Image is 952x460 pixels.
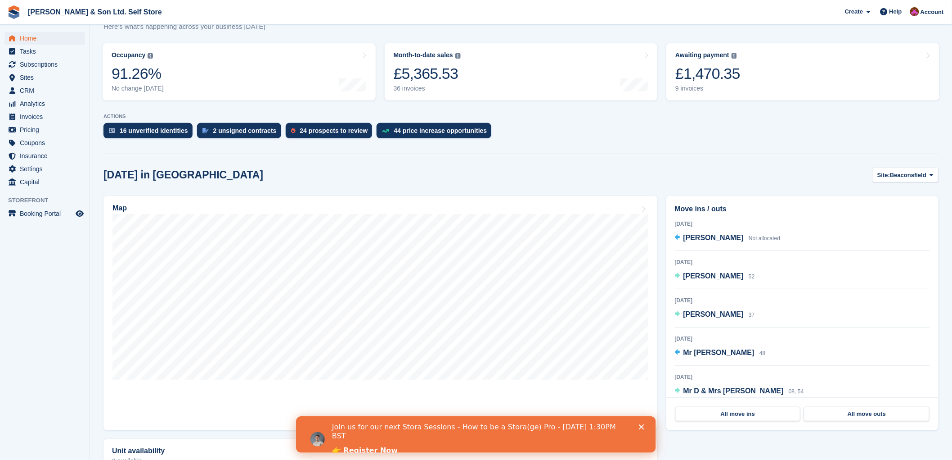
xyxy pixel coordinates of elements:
[286,123,377,143] a: 24 prospects to review
[4,97,85,110] a: menu
[394,127,487,134] div: 44 price increase opportunities
[683,387,784,395] span: Mr D & Mrs [PERSON_NAME]
[103,123,197,143] a: 16 unverified identities
[683,310,744,318] span: [PERSON_NAME]
[74,208,85,219] a: Preview store
[675,220,930,228] div: [DATE]
[675,64,740,83] div: £1,470.35
[683,349,754,356] span: Mr [PERSON_NAME]
[120,127,188,134] div: 16 unverified identities
[112,85,164,92] div: No change [DATE]
[36,30,102,40] a: 👉 Register Now
[394,51,453,59] div: Month-to-date sales
[921,8,944,17] span: Account
[675,85,740,92] div: 9 invoices
[675,271,755,282] a: [PERSON_NAME] 52
[889,7,902,16] span: Help
[20,123,74,136] span: Pricing
[103,43,376,100] a: Occupancy 91.26% No change [DATE]
[109,128,115,133] img: verify_identity-adf6edd0f0f0b5bbfe63781bf79b02c33cf7c696d77639b501bdc392416b5a36.svg
[675,258,930,266] div: [DATE]
[20,137,74,149] span: Coupons
[112,204,127,212] h2: Map
[202,128,209,133] img: contract_signature_icon-13c848040528278c33f63329250d36e43548de30e8caae1d1a13099fd9432cc5.svg
[675,335,930,343] div: [DATE]
[382,129,389,133] img: price_increase_opportunities-93ffe204e8149a01c8c9dc8f82e8f89637d9d84a8eef4429ea346261dce0b2c0.svg
[20,97,74,110] span: Analytics
[683,234,744,241] span: [PERSON_NAME]
[103,196,657,430] a: Map
[197,123,286,143] a: 2 unsigned contracts
[24,5,166,19] a: [PERSON_NAME] & Son Ltd. Self Store
[4,137,85,149] a: menu
[20,71,74,84] span: Sites
[7,5,21,19] img: stora-icon-8386f47178a22dfd0bd8f6a31ec36ba5ce8667c1dd55bd0f319d3a0aa187defe.svg
[910,7,919,16] img: Kate Standish
[4,32,85,45] a: menu
[675,51,729,59] div: Awaiting payment
[4,71,85,84] a: menu
[455,53,461,59] img: icon-info-grey-7440780725fd019a000dd9b08b2336e03edf1995a4989e88bcd33f0948082b44.svg
[103,169,263,181] h2: [DATE] in [GEOGRAPHIC_DATA]
[666,43,939,100] a: Awaiting payment £1,470.35 9 invoices
[4,45,85,58] a: menu
[20,32,74,45] span: Home
[8,196,90,205] span: Storefront
[112,447,165,455] h2: Unit availability
[20,84,74,97] span: CRM
[296,416,656,453] iframe: Intercom live chat banner
[675,204,930,214] h2: Move ins / outs
[4,123,85,136] a: menu
[732,53,737,59] img: icon-info-grey-7440780725fd019a000dd9b08b2336e03edf1995a4989e88bcd33f0948082b44.svg
[20,150,74,162] span: Insurance
[789,388,804,395] span: 08, 54
[103,114,939,119] p: ACTIONS
[675,407,801,421] a: All move ins
[385,43,658,100] a: Month-to-date sales £5,365.53 36 invoices
[213,127,277,134] div: 2 unsigned contracts
[675,296,930,305] div: [DATE]
[675,347,766,359] a: Mr [PERSON_NAME] 48
[148,53,153,59] img: icon-info-grey-7440780725fd019a000dd9b08b2336e03edf1995a4989e88bcd33f0948082b44.svg
[394,64,461,83] div: £5,365.53
[749,312,754,318] span: 37
[20,58,74,71] span: Subscriptions
[20,45,74,58] span: Tasks
[749,273,754,280] span: 52
[4,84,85,97] a: menu
[4,58,85,71] a: menu
[4,110,85,123] a: menu
[300,127,368,134] div: 24 prospects to review
[749,235,780,241] span: Not allocated
[4,207,85,220] a: menu
[4,163,85,175] a: menu
[804,407,930,421] a: All move outs
[872,168,939,182] button: Site: Beaconsfield
[4,176,85,188] a: menu
[20,110,74,123] span: Invoices
[377,123,496,143] a: 44 price increase opportunities
[112,51,145,59] div: Occupancy
[675,232,781,244] a: [PERSON_NAME] Not allocated
[343,8,352,14] div: Close
[683,272,744,280] span: [PERSON_NAME]
[394,85,461,92] div: 36 invoices
[20,176,74,188] span: Capital
[675,373,930,381] div: [DATE]
[20,207,74,220] span: Booking Portal
[675,309,755,321] a: [PERSON_NAME] 37
[675,386,804,397] a: Mr D & Mrs [PERSON_NAME] 08, 54
[890,171,926,180] span: Beaconsfield
[877,171,890,180] span: Site:
[759,350,765,356] span: 48
[103,22,274,32] p: Here's what's happening across your business [DATE]
[112,64,164,83] div: 91.26%
[4,150,85,162] a: menu
[20,163,74,175] span: Settings
[845,7,863,16] span: Create
[291,128,296,133] img: prospect-51fa495bee0391a8d652442698ab0144808aea92771e9ea1ae160a38d050c398.svg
